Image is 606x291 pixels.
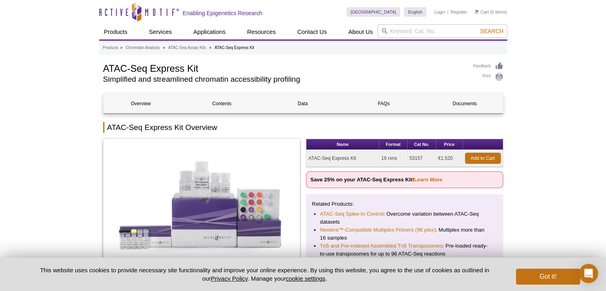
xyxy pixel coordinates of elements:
strong: Save 25% on your ATAC-Seq Express Kit! [310,177,442,183]
a: Privacy Policy [211,275,247,282]
h2: Enabling Epigenetics Research [183,10,263,17]
li: : Multiplex more than 16 samples [320,226,489,242]
li: » [163,45,165,50]
p: This website uses cookies to provide necessary site functionality and improve your online experie... [26,266,503,283]
button: Got it! [516,269,580,285]
th: Name [306,139,379,150]
a: Contents [184,94,259,113]
a: Resources [242,24,280,39]
a: Register [451,9,467,15]
a: Overview [104,94,178,113]
th: Format [379,139,408,150]
a: FAQs [346,94,421,113]
h1: ATAC-Seq Express Kit [103,62,465,74]
td: €1,520 [436,150,463,167]
a: [GEOGRAPHIC_DATA] [347,7,400,17]
button: cookie settings [286,275,325,282]
a: Feedback [473,62,503,71]
a: Cart [475,9,489,15]
a: English [404,7,426,17]
a: ATAC-Seq Assay Kits [168,44,206,51]
a: Print [473,73,503,81]
li: » [209,45,212,50]
p: Related Products: [312,200,497,208]
td: ATAC-Seq Express Kit [306,150,379,167]
th: Price [436,139,463,150]
a: Data [265,94,340,113]
a: Products [103,44,118,51]
button: Search [478,28,506,35]
a: Chromatin Analysis [126,44,160,51]
a: Learn More [414,177,442,183]
img: Your Cart [475,10,479,14]
td: 53157 [408,150,436,167]
a: Applications [188,24,230,39]
a: Nextera™-Compatible Multiplex Primers (96 plex) [320,226,435,234]
li: » [120,45,123,50]
li: : Overcome variation between ATAC-Seq datasets [320,210,489,226]
a: About Us [343,24,378,39]
a: Contact Us [292,24,331,39]
h2: ATAC-Seq Express Kit Overview [103,122,503,133]
img: ATAC-Seq Express Kit [103,139,300,270]
li: | [447,7,449,17]
h2: Simplified and streamlined chromatin accessibility profiling [103,76,465,83]
li: (0 items) [475,7,507,17]
li: : Pre-loaded ready-to-use transposomes for up to 96 ATAC-Seq reactions [320,242,489,258]
span: Search [480,28,503,34]
input: Keyword, Cat. No. [378,24,507,38]
th: Cat No. [408,139,436,150]
a: Documents [427,94,502,113]
a: Login [434,9,445,15]
a: Tn5 and Pre-indexed Assembled Tn5 Transposomes [320,242,443,250]
td: 16 rxns [379,150,408,167]
a: Products [99,24,132,39]
a: Services [144,24,177,39]
div: Open Intercom Messenger [579,264,598,283]
li: ATAC-Seq Express Kit [214,45,254,50]
a: Add to Cart [465,153,501,164]
a: ATAC-Seq Spike-In Control [320,210,383,218]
